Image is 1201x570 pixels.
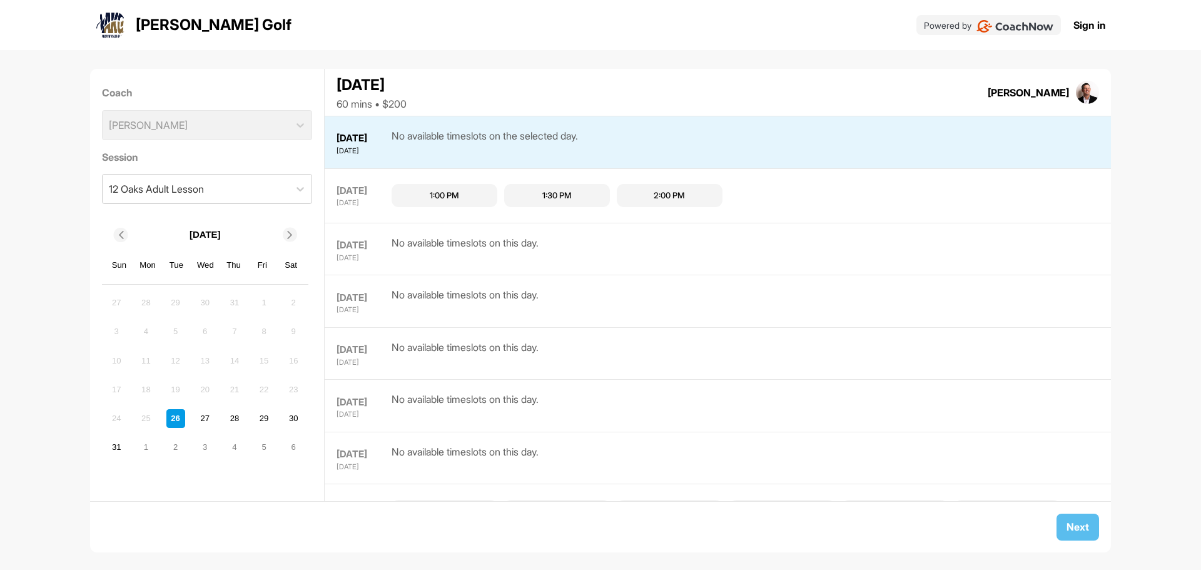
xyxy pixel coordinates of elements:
div: [DATE] [337,146,388,156]
div: [DATE] [337,357,388,368]
label: Coach [102,85,313,100]
div: Not available Friday, August 8th, 2025 [255,322,273,341]
div: [PERSON_NAME] [988,85,1069,100]
div: Not available Monday, August 11th, 2025 [136,351,155,370]
div: Choose Tuesday, August 26th, 2025 [166,409,185,428]
div: 1:30 PM [542,190,572,202]
div: Choose Tuesday, September 2nd, 2025 [166,438,185,457]
div: Not available Sunday, August 17th, 2025 [107,380,126,399]
div: Not available Monday, July 28th, 2025 [136,293,155,312]
div: [DATE] [337,131,388,146]
div: Choose Friday, August 29th, 2025 [255,409,273,428]
div: 12 Oaks Adult Lesson [109,181,204,196]
img: square_33d1b9b665a970990590299d55b62fd8.jpg [1076,81,1100,104]
p: [PERSON_NAME] Golf [136,14,291,36]
div: [DATE] [337,198,388,208]
div: Choose Saturday, September 6th, 2025 [284,438,303,457]
div: Not available Monday, August 4th, 2025 [136,322,155,341]
a: Sign in [1073,18,1106,33]
div: Choose Wednesday, August 27th, 2025 [196,409,215,428]
div: Choose Wednesday, September 3rd, 2025 [196,438,215,457]
div: month 2025-08 [106,292,305,458]
div: Not available Thursday, August 7th, 2025 [225,322,244,341]
label: Session [102,150,313,165]
div: Not available Monday, August 18th, 2025 [136,380,155,399]
div: Choose Friday, September 5th, 2025 [255,438,273,457]
div: Fri [255,257,271,273]
div: Not available Tuesday, August 5th, 2025 [166,322,185,341]
div: Mon [139,257,156,273]
div: Not available Thursday, August 21st, 2025 [225,380,244,399]
div: [DATE] [337,238,388,253]
div: Not available Thursday, July 31st, 2025 [225,293,244,312]
div: [DATE] [337,462,388,472]
div: No available timeslots on this day. [392,392,539,420]
div: Choose Monday, September 1st, 2025 [136,438,155,457]
div: Not available Saturday, August 16th, 2025 [284,351,303,370]
div: Sun [111,257,128,273]
div: No available timeslots on this day. [392,340,539,368]
div: 2:00 PM [654,190,685,202]
div: Wed [197,257,213,273]
img: CoachNow [976,20,1053,33]
p: Powered by [924,19,971,32]
div: No available timeslots on this day. [392,444,539,472]
div: [DATE] [337,291,388,305]
div: No available timeslots on this day. [392,287,539,315]
div: Not available Saturday, August 9th, 2025 [284,322,303,341]
div: Not available Sunday, August 10th, 2025 [107,351,126,370]
div: [DATE] [337,253,388,263]
div: [DATE] [337,74,407,96]
div: Not available Wednesday, July 30th, 2025 [196,293,215,312]
div: Thu [226,257,242,273]
div: Choose Thursday, September 4th, 2025 [225,438,244,457]
div: Choose Thursday, August 28th, 2025 [225,409,244,428]
div: [DATE] [337,409,388,420]
div: Not available Tuesday, August 12th, 2025 [166,351,185,370]
div: Choose Sunday, August 31st, 2025 [107,438,126,457]
div: [DATE] [337,447,388,462]
div: Not available Monday, August 25th, 2025 [136,409,155,428]
div: [DATE] [337,305,388,315]
div: 60 mins • $200 [337,96,407,111]
div: Not available Friday, August 15th, 2025 [255,351,273,370]
div: 1:00 PM [430,190,459,202]
div: Choose Saturday, August 30th, 2025 [284,409,303,428]
div: Not available Sunday, July 27th, 2025 [107,293,126,312]
div: [DATE] [337,500,388,514]
div: Not available Thursday, August 14th, 2025 [225,351,244,370]
div: [DATE] [337,343,388,357]
div: Not available Friday, August 22nd, 2025 [255,380,273,399]
div: Not available Sunday, August 3rd, 2025 [107,322,126,341]
div: Not available Sunday, August 24th, 2025 [107,409,126,428]
div: Not available Saturday, August 2nd, 2025 [284,293,303,312]
div: Sat [283,257,299,273]
div: Not available Friday, August 1st, 2025 [255,293,273,312]
div: [DATE] [337,395,388,410]
div: Not available Wednesday, August 20th, 2025 [196,380,215,399]
div: [DATE] [337,184,388,198]
div: Not available Saturday, August 23rd, 2025 [284,380,303,399]
div: Not available Tuesday, August 19th, 2025 [166,380,185,399]
p: [DATE] [190,228,221,242]
div: Not available Wednesday, August 13th, 2025 [196,351,215,370]
button: Next [1057,514,1099,541]
div: Not available Tuesday, July 29th, 2025 [166,293,185,312]
img: logo [96,10,126,40]
div: Not available Wednesday, August 6th, 2025 [196,322,215,341]
div: No available timeslots on the selected day. [392,128,578,156]
div: No available timeslots on this day. [392,235,539,263]
div: Tue [168,257,185,273]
